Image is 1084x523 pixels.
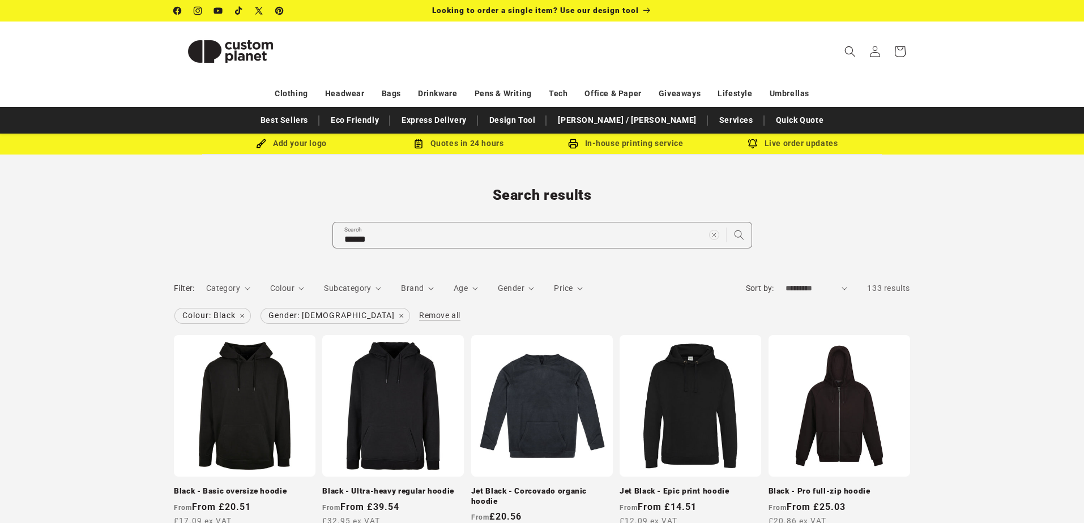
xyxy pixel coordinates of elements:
img: Order updates [748,139,758,149]
a: Jet Black - Epic print hoodie [620,486,761,496]
a: Umbrellas [770,84,809,104]
summary: Price [554,282,583,294]
a: Office & Paper [584,84,641,104]
summary: Search [838,39,863,64]
a: Design Tool [484,110,541,130]
a: Pens & Writing [475,84,532,104]
h1: Search results [174,186,910,204]
div: Quotes in 24 hours [375,136,542,151]
div: In-house printing service [542,136,709,151]
span: Colour [270,284,295,293]
a: Black - Ultra-heavy regular hoodie [322,486,464,496]
a: Lifestyle [718,84,752,104]
a: Best Sellers [255,110,314,130]
img: Order Updates Icon [413,139,424,149]
summary: Gender (1 selected) [498,282,535,294]
button: Search [727,222,752,247]
a: Bags [382,84,401,104]
a: Eco Friendly [325,110,385,130]
img: In-house printing [568,139,578,149]
a: Jet Black - Corcovado organic hoodie [471,486,613,506]
span: Price [554,284,573,293]
a: Colour: Black [174,308,251,323]
span: Category [206,284,240,293]
div: Live order updates [709,136,876,151]
summary: Age (0 selected) [454,282,478,294]
div: Add your logo [208,136,375,151]
span: Subcategory [324,284,371,293]
a: Drinkware [418,84,457,104]
span: Looking to order a single item? Use our design tool [432,6,639,15]
h2: Filter: [174,282,195,294]
span: Gender: [DEMOGRAPHIC_DATA] [261,308,409,323]
a: Remove all [419,308,460,323]
span: Gender [498,284,524,293]
a: Gender: [DEMOGRAPHIC_DATA] [260,308,411,323]
a: Services [714,110,759,130]
span: Colour: Black [175,308,250,323]
a: Giveaways [659,84,701,104]
summary: Colour (1 selected) [270,282,305,294]
a: Black - Pro full-zip hoodie [769,486,910,496]
a: Quick Quote [770,110,830,130]
a: Express Delivery [396,110,472,130]
img: Brush Icon [256,139,266,149]
a: Headwear [325,84,365,104]
span: Age [454,284,468,293]
span: Remove all [419,311,460,320]
a: [PERSON_NAME] / [PERSON_NAME] [552,110,702,130]
img: Custom Planet [174,26,287,77]
button: Clear search term [702,222,727,247]
a: Clothing [275,84,308,104]
span: 133 results [867,284,910,293]
label: Sort by: [746,284,774,293]
summary: Subcategory (0 selected) [324,282,381,294]
a: Black - Basic oversize hoodie [174,486,315,496]
span: Brand [401,284,424,293]
a: Tech [549,84,567,104]
summary: Category (0 selected) [206,282,250,294]
summary: Brand (0 selected) [401,282,434,294]
a: Custom Planet [170,22,292,81]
